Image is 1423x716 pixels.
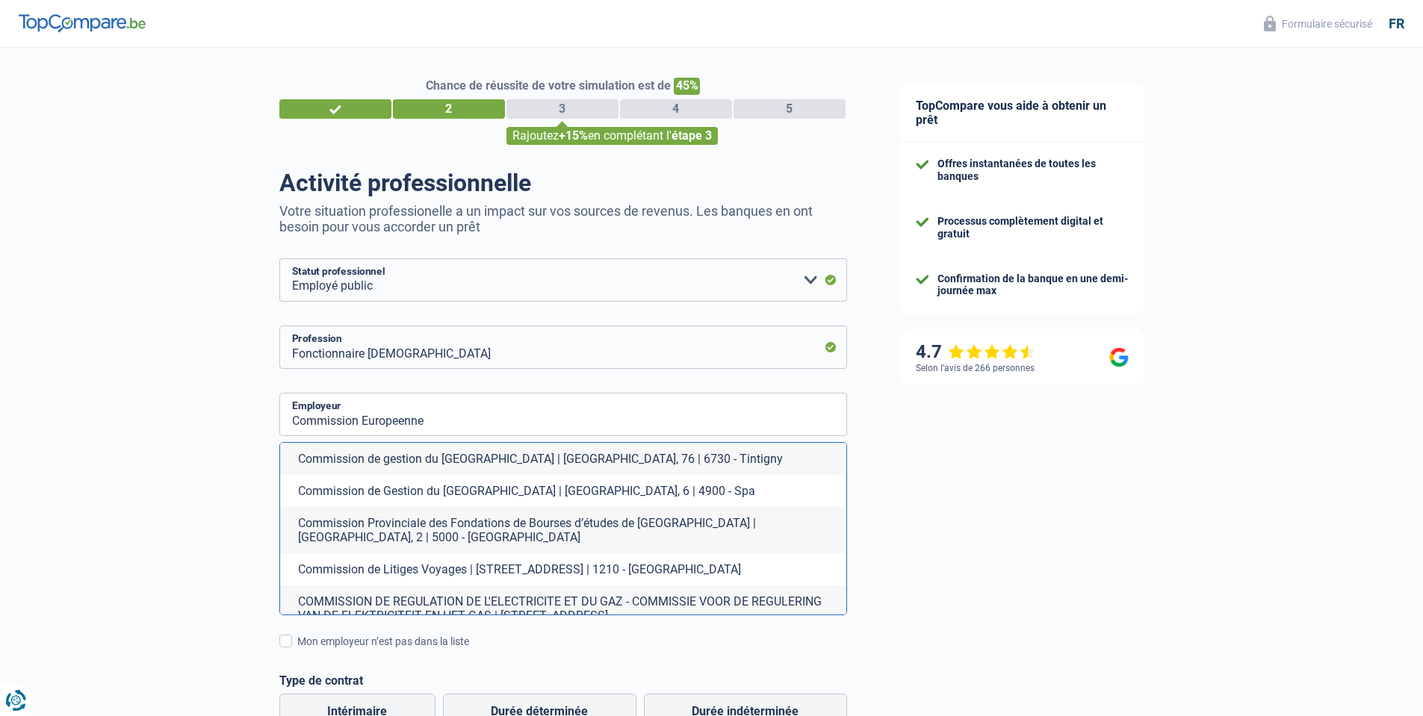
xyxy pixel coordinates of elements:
[297,634,847,650] div: Mon employeur n’est pas dans la liste
[280,585,846,632] li: COMMISSION DE REGULATION DE L'ELECTRICITE ET DU GAZ - COMMISSIE VOOR DE REGULERING VAN DE ELEKTRI...
[279,169,847,197] h1: Activité professionnelle
[426,78,671,93] span: Chance de réussite de votre simulation est de
[280,553,846,585] li: Commission de Litiges Voyages | [STREET_ADDRESS] | 1210 - [GEOGRAPHIC_DATA]
[19,14,146,32] img: TopCompare Logo
[280,475,846,507] li: Commission de Gestion du [GEOGRAPHIC_DATA] | [GEOGRAPHIC_DATA], 6 | 4900 - Spa
[937,158,1129,183] div: Offres instantanées de toutes les banques
[279,203,847,234] p: Votre situation professionelle a un impact sur vos sources de revenus. Les banques en ont besoin ...
[506,99,619,119] div: 3
[672,128,712,143] span: étape 3
[280,443,846,475] li: Commission de gestion du [GEOGRAPHIC_DATA] | [GEOGRAPHIC_DATA], 76 | 6730 - Tintigny
[393,99,505,119] div: 2
[916,363,1035,373] div: Selon l’avis de 266 personnes
[916,341,1036,363] div: 4.7
[1389,16,1404,32] div: fr
[279,99,391,119] div: 1
[280,507,846,553] li: Commission Provinciale des Fondations de Bourses d’études de [GEOGRAPHIC_DATA] | [GEOGRAPHIC_DATA...
[620,99,732,119] div: 4
[937,273,1129,298] div: Confirmation de la banque en une demi-journée max
[1255,11,1381,36] button: Formulaire sécurisé
[279,393,847,436] input: Cherchez votre employeur
[901,84,1144,143] div: TopCompare vous aide à obtenir un prêt
[506,127,718,145] div: Rajoutez en complétant l'
[559,128,588,143] span: +15%
[937,215,1129,240] div: Processus complètement digital et gratuit
[674,78,700,95] span: 45%
[734,99,846,119] div: 5
[279,673,847,688] label: Type de contrat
